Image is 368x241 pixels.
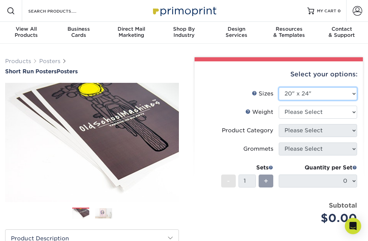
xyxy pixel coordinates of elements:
div: Sizes [252,90,273,98]
img: Primoprint [150,3,218,18]
div: & Support [316,26,368,38]
a: Posters [39,58,60,64]
span: 0 [338,9,341,13]
div: Grommets [243,145,273,153]
span: - [227,176,230,186]
img: Posters 02 [95,208,112,219]
div: $0.00 [284,210,357,226]
div: Product Category [222,126,273,135]
a: Resources& Templates [263,22,315,44]
div: Quantity per Set [279,164,357,172]
span: Short Run Posters [5,68,57,75]
span: + [264,176,268,186]
div: Sets [221,164,273,172]
div: Cards [52,26,105,38]
a: Contact& Support [316,22,368,44]
div: Open Intercom Messenger [345,218,361,234]
div: Marketing [105,26,158,38]
a: Shop ByIndustry [158,22,210,44]
h1: Posters [5,68,179,75]
a: DesignServices [210,22,263,44]
a: BusinessCards [52,22,105,44]
a: Short Run PostersPosters [5,68,179,75]
span: Direct Mail [105,26,158,32]
div: Select your options: [200,61,357,87]
div: Industry [158,26,210,38]
strong: Subtotal [329,201,357,209]
span: Design [210,26,263,32]
input: SEARCH PRODUCTS..... [28,7,94,15]
div: Services [210,26,263,38]
span: Contact [316,26,368,32]
img: Posters 01 [72,208,89,220]
span: Shop By [158,26,210,32]
span: Resources [263,26,315,32]
span: Business [52,26,105,32]
img: Short Run Posters 01 [5,82,179,203]
span: MY CART [317,8,336,14]
div: & Templates [263,26,315,38]
div: Weight [245,108,273,116]
a: Direct MailMarketing [105,22,158,44]
a: Products [5,58,31,64]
